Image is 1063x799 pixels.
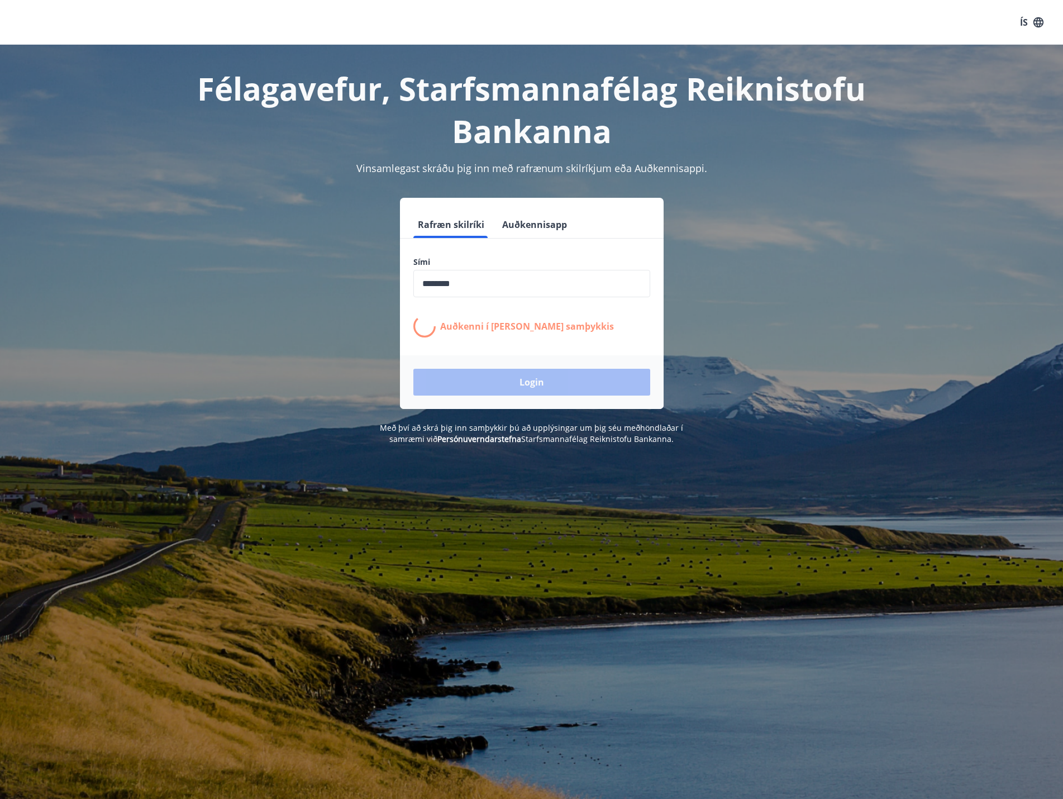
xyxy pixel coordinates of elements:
button: Rafræn skilríki [413,211,489,238]
label: Sími [413,256,650,268]
button: ÍS [1014,12,1050,32]
button: Auðkennisapp [498,211,571,238]
h1: Félagavefur, Starfsmannafélag Reiknistofu Bankanna [143,67,921,152]
a: Persónuverndarstefna [437,434,521,444]
span: Með því að skrá þig inn samþykkir þú að upplýsingar um þig séu meðhöndlaðar í samræmi við Starfsm... [380,422,683,444]
p: Auðkenni í [PERSON_NAME] samþykkis [440,320,614,332]
span: Vinsamlegast skráðu þig inn með rafrænum skilríkjum eða Auðkennisappi. [356,161,707,175]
